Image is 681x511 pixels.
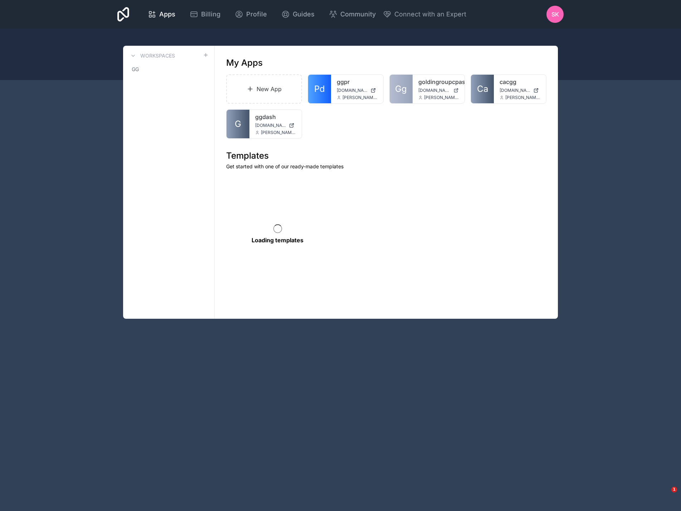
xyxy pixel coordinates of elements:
[342,95,378,100] span: [PERSON_NAME][EMAIL_ADDRESS][DOMAIN_NAME]
[308,75,331,103] a: Pd
[477,83,488,95] span: Ca
[159,9,175,19] span: Apps
[226,163,546,170] p: Get started with one of our ready-made templates
[500,88,530,93] span: [DOMAIN_NAME]
[226,57,263,69] h1: My Apps
[261,130,296,135] span: [PERSON_NAME][EMAIL_ADDRESS][DOMAIN_NAME]
[418,88,451,93] span: [DOMAIN_NAME]
[337,88,368,93] span: [DOMAIN_NAME]
[323,6,381,22] a: Community
[129,51,175,60] a: Workspaces
[383,9,466,19] button: Connect with an Expert
[394,9,466,19] span: Connect with an Expert
[424,95,459,100] span: [PERSON_NAME][EMAIL_ADDRESS][DOMAIN_NAME]
[551,10,559,19] span: SK
[252,236,303,244] p: Loading templates
[671,487,677,492] span: 1
[255,123,286,128] span: [DOMAIN_NAME]
[314,83,325,95] span: Pd
[657,487,674,504] iframe: Intercom live chat
[395,83,407,95] span: Gg
[229,6,273,22] a: Profile
[340,9,376,19] span: Community
[500,78,540,86] a: cacgg
[337,88,378,93] a: [DOMAIN_NAME]
[140,52,175,59] h3: Workspaces
[142,6,181,22] a: Apps
[246,9,267,19] span: Profile
[255,113,296,121] a: ggdash
[129,63,209,76] a: GG
[505,95,540,100] span: [PERSON_NAME][EMAIL_ADDRESS][DOMAIN_NAME]
[337,78,378,86] a: ggpr
[471,75,494,103] a: Ca
[293,9,315,19] span: Guides
[500,88,540,93] a: [DOMAIN_NAME]
[226,150,546,162] h1: Templates
[201,9,220,19] span: Billing
[227,110,249,138] a: G
[132,66,139,73] span: GG
[418,88,459,93] a: [DOMAIN_NAME]
[276,6,320,22] a: Guides
[255,123,296,128] a: [DOMAIN_NAME]
[226,74,302,104] a: New App
[390,75,413,103] a: Gg
[235,118,241,130] span: G
[418,78,459,86] a: goldingroupcpas
[184,6,226,22] a: Billing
